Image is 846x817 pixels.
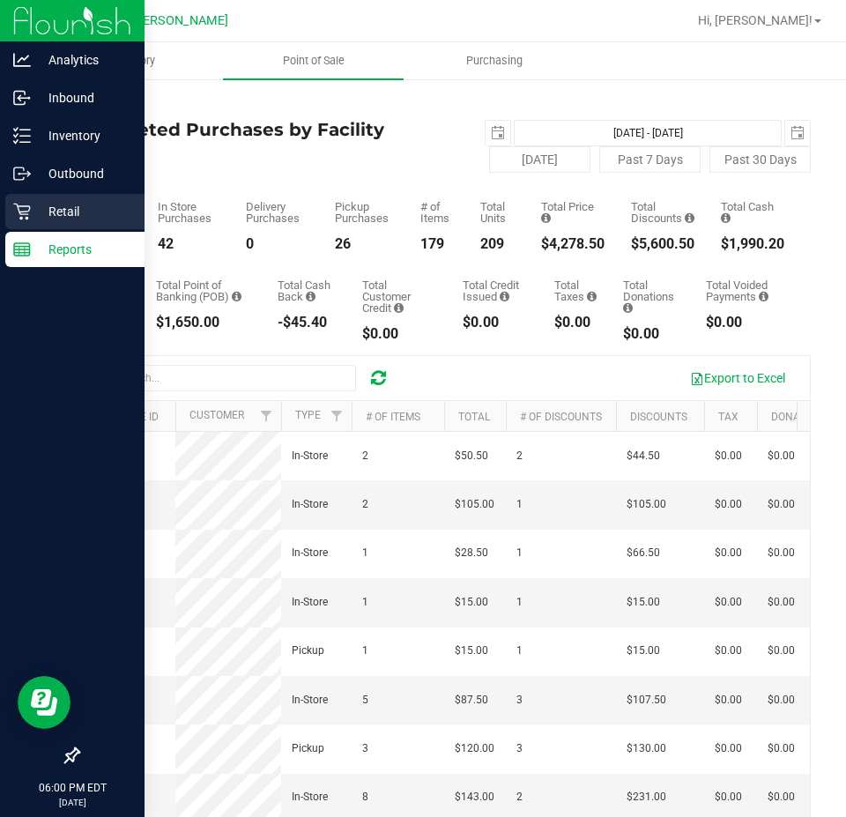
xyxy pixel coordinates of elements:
[78,120,444,159] h4: Completed Purchases by Facility Report
[455,642,488,659] span: $15.00
[458,411,490,423] a: Total
[685,212,694,224] i: Sum of the discount values applied to the all purchases in the date range.
[292,692,328,709] span: In-Store
[18,676,70,729] iframe: Resource center
[362,279,436,314] div: Total Customer Credit
[362,740,368,757] span: 3
[362,327,436,341] div: $0.00
[292,740,324,757] span: Pickup
[768,594,795,611] span: $0.00
[92,365,356,391] input: Search...
[631,237,694,251] div: $5,600.50
[362,642,368,659] span: 1
[630,411,687,423] a: Discounts
[292,594,328,611] span: In-Store
[706,316,784,330] div: $0.00
[455,594,488,611] span: $15.00
[455,740,494,757] span: $120.00
[295,409,321,421] a: Type
[463,279,528,302] div: Total Credit Issued
[158,201,219,224] div: In Store Purchases
[520,411,602,423] a: # of Discounts
[394,302,404,314] i: Sum of the successful, non-voided payments using account credit for all purchases in the date range.
[721,212,731,224] i: Sum of the successful, non-voided cash payment transactions for all purchases in the date range. ...
[768,692,795,709] span: $0.00
[541,201,605,224] div: Total Price
[715,740,742,757] span: $0.00
[156,279,251,302] div: Total Point of Banking (POB)
[362,692,368,709] span: 5
[292,496,328,513] span: In-Store
[31,239,137,260] p: Reports
[627,740,666,757] span: $130.00
[516,642,523,659] span: 1
[8,796,137,809] p: [DATE]
[335,201,394,224] div: Pickup Purchases
[623,327,679,341] div: $0.00
[698,13,813,27] span: Hi, [PERSON_NAME]!
[362,545,368,561] span: 1
[480,237,515,251] div: 209
[455,545,488,561] span: $28.50
[715,448,742,464] span: $0.00
[362,594,368,611] span: 1
[362,448,368,464] span: 2
[480,201,515,224] div: Total Units
[455,692,488,709] span: $87.50
[554,279,597,302] div: Total Taxes
[768,642,795,659] span: $0.00
[131,13,228,28] span: [PERSON_NAME]
[599,146,701,173] button: Past 7 Days
[292,642,324,659] span: Pickup
[13,203,31,220] inline-svg: Retail
[627,642,660,659] span: $15.00
[554,316,597,330] div: $0.00
[516,448,523,464] span: 2
[627,545,660,561] span: $66.50
[627,496,666,513] span: $105.00
[455,496,494,513] span: $105.00
[259,53,368,69] span: Point of Sale
[516,594,523,611] span: 1
[768,789,795,806] span: $0.00
[516,545,523,561] span: 1
[362,789,368,806] span: 8
[627,692,666,709] span: $107.50
[721,237,784,251] div: $1,990.20
[679,363,797,393] button: Export to Excel
[516,789,523,806] span: 2
[292,545,328,561] span: In-Store
[627,448,660,464] span: $44.50
[31,87,137,108] p: Inbound
[13,127,31,145] inline-svg: Inventory
[718,411,738,423] a: Tax
[362,496,368,513] span: 2
[709,146,811,173] button: Past 30 Days
[306,291,315,302] i: Sum of the cash-back amounts from rounded-up electronic payments for all purchases in the date ra...
[420,201,454,224] div: # of Items
[223,42,404,79] a: Point of Sale
[768,496,795,513] span: $0.00
[31,201,137,222] p: Retail
[768,545,795,561] span: $0.00
[768,448,795,464] span: $0.00
[252,401,281,431] a: Filter
[715,692,742,709] span: $0.00
[13,241,31,258] inline-svg: Reports
[189,409,244,421] a: Customer
[31,163,137,184] p: Outbound
[759,291,768,302] i: Sum of all voided payment transaction amounts, excluding tips and transaction fees, for all purch...
[292,789,328,806] span: In-Store
[455,448,488,464] span: $50.50
[541,237,605,251] div: $4,278.50
[771,411,823,423] a: Donation
[13,89,31,107] inline-svg: Inbound
[278,316,335,330] div: -$45.40
[587,291,597,302] i: Sum of the total taxes for all purchases in the date range.
[158,237,219,251] div: 42
[246,237,308,251] div: 0
[232,291,241,302] i: Sum of the successful, non-voided point-of-banking payment transactions, both via payment termina...
[31,125,137,146] p: Inventory
[516,692,523,709] span: 3
[516,740,523,757] span: 3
